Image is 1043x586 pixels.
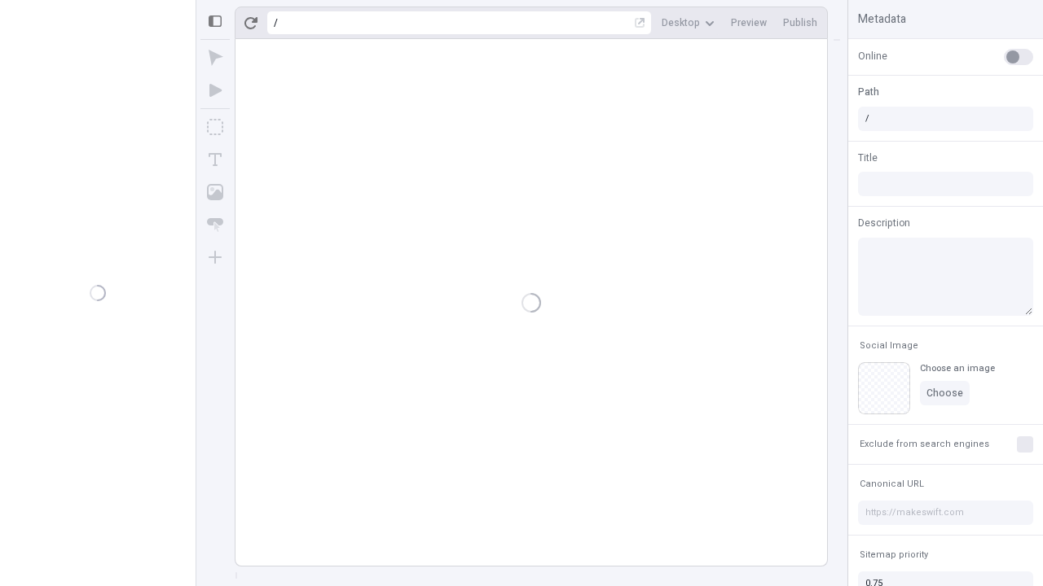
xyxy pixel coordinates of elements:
button: Publish [777,11,824,35]
div: Choose an image [920,362,995,374]
button: Sitemap priority [856,545,931,565]
span: Preview [731,16,767,29]
button: Exclude from search engines [856,435,992,454]
div: / [274,16,278,29]
span: Title [858,151,878,165]
span: Sitemap priority [860,549,928,561]
button: Social Image [856,336,922,356]
button: Preview [724,11,773,35]
button: Choose [920,381,970,405]
span: Social Image [860,339,918,352]
span: Description [858,216,910,230]
span: Online [858,49,887,63]
button: Button [200,210,230,239]
span: Desktop [662,16,700,29]
button: Desktop [655,11,721,35]
span: Choose [926,387,963,400]
span: Exclude from search engines [860,438,989,450]
span: Canonical URL [860,478,924,490]
button: Text [200,145,230,174]
button: Canonical URL [856,474,927,494]
button: Image [200,177,230,207]
span: Path [858,85,879,99]
input: https://makeswift.com [858,501,1033,525]
span: Publish [783,16,817,29]
button: Box [200,112,230,142]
